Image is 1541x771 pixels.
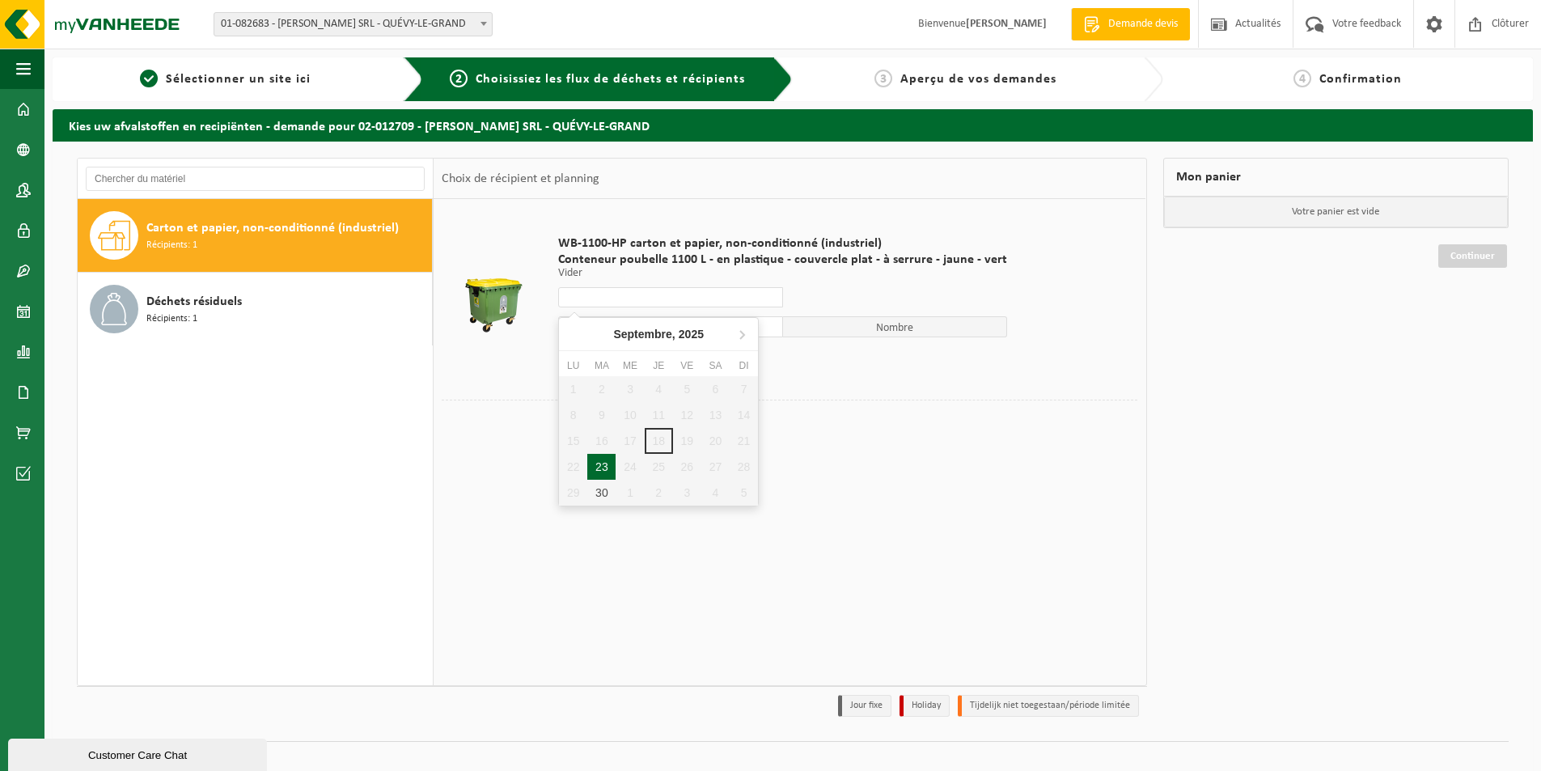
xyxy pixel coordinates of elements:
span: 4 [1293,70,1311,87]
span: Demande devis [1104,16,1182,32]
h2: Kies uw afvalstoffen en recipiënten - demande pour 02-012709 - [PERSON_NAME] SRL - QUÉVY-LE-GRAND [53,109,1533,141]
span: 3 [874,70,892,87]
span: Sélectionner un site ici [166,73,311,86]
span: Récipients: 1 [146,311,197,327]
span: Déchets résiduels [146,292,242,311]
div: Ve [673,358,701,374]
li: Jour fixe [838,695,891,717]
div: Sa [701,358,730,374]
div: Mon panier [1163,158,1509,197]
input: Sélectionnez date [558,287,783,307]
a: Demande devis [1071,8,1190,40]
div: Je [645,358,673,374]
div: 23 [587,454,616,480]
span: 01-082683 - ERIC COUVREUR SRL - QUÉVY-LE-GRAND [214,12,493,36]
a: Continuer [1438,244,1507,268]
div: 30 [587,480,616,506]
button: Déchets résiduels Récipients: 1 [78,273,433,345]
div: Di [730,358,758,374]
span: Nombre [783,316,1008,337]
div: Ma [587,358,616,374]
div: Me [616,358,644,374]
span: 1 [140,70,158,87]
span: Confirmation [1319,73,1402,86]
span: Aperçu de vos demandes [900,73,1056,86]
button: Carton et papier, non-conditionné (industriel) Récipients: 1 [78,199,433,273]
p: Votre panier est vide [1164,197,1509,227]
strong: [PERSON_NAME] [966,18,1047,30]
span: Récipients: 1 [146,238,197,253]
i: 2025 [679,328,704,340]
span: Choisissiez les flux de déchets et récipients [476,73,745,86]
span: 01-082683 - ERIC COUVREUR SRL - QUÉVY-LE-GRAND [214,13,492,36]
div: Choix de récipient et planning [434,159,608,199]
span: Carton et papier, non-conditionné (industriel) [146,218,399,238]
iframe: chat widget [8,735,270,771]
span: WB-1100-HP carton et papier, non-conditionné (industriel) [558,235,1007,252]
li: Holiday [900,695,950,717]
span: 2 [450,70,468,87]
li: Tijdelijk niet toegestaan/période limitée [958,695,1139,717]
a: 1Sélectionner un site ici [61,70,391,89]
div: Septembre, [607,321,710,347]
span: Conteneur poubelle 1100 L - en plastique - couvercle plat - à serrure - jaune - vert [558,252,1007,268]
p: Vider [558,268,1007,279]
div: Lu [559,358,587,374]
input: Chercher du matériel [86,167,425,191]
